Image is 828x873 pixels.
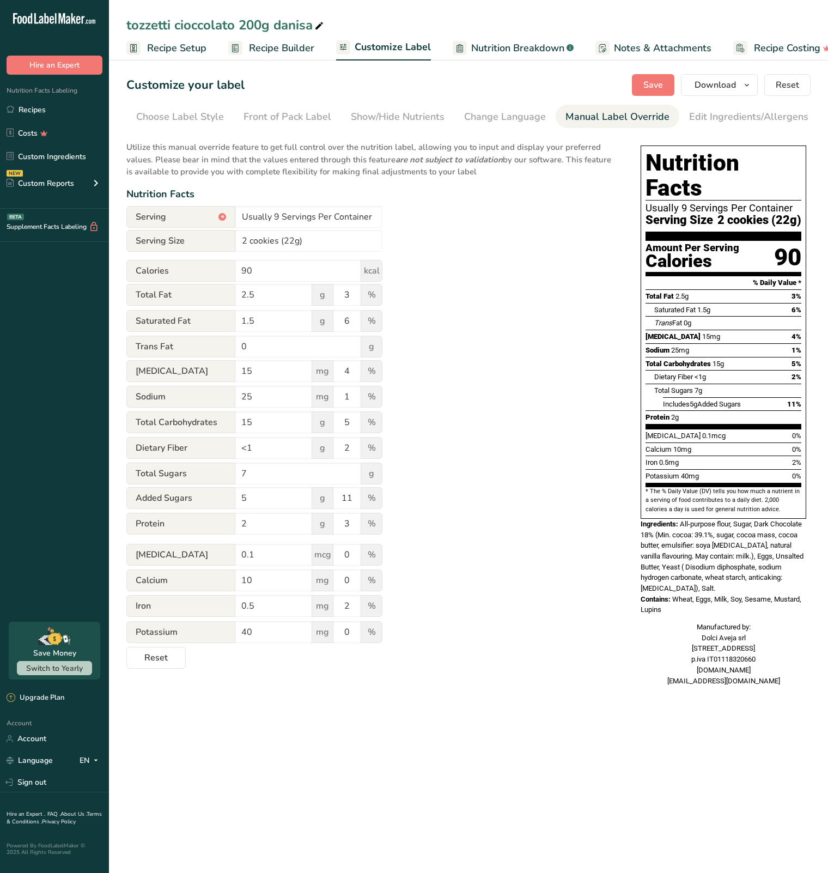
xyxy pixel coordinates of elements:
[641,622,806,686] div: Manufactured by: Dolci Aveja srl [STREET_ADDRESS] p.iva IT01118320660 [DOMAIN_NAME] [EMAIL_ADDRES...
[646,292,674,300] span: Total Fat
[361,411,382,433] span: %
[792,332,801,341] span: 4%
[702,432,726,440] span: 0.1mcg
[7,810,102,826] a: Terms & Conditions .
[26,663,83,674] span: Switch to Yearly
[646,243,739,253] div: Amount Per Serving
[776,78,799,92] span: Reset
[47,810,60,818] a: FAQ .
[361,360,382,382] span: %
[249,41,314,56] span: Recipe Builder
[361,260,382,282] span: kcal
[361,595,382,617] span: %
[697,306,710,314] span: 1.5g
[312,569,333,591] span: mg
[614,41,711,56] span: Notes & Attachments
[646,203,801,214] div: Usually 9 Servings Per Container
[126,647,186,669] button: Reset
[646,150,801,201] h1: Nutrition Facts
[646,458,657,466] span: Iron
[792,458,801,466] span: 2%
[126,360,235,382] span: [MEDICAL_DATA]
[126,135,619,178] p: Utilize this manual override feature to get full control over the nutrition label, allowing you t...
[7,170,23,177] div: NEW
[126,206,235,228] span: Serving
[641,520,803,592] span: All-purpose flour, Sugar, Dark Chocolate 18% (Min. cocoa: 39.1%, sugar, cocoa mass, cocoa butter,...
[792,346,801,354] span: 1%
[646,276,801,289] section: % Daily Value *
[361,569,382,591] span: %
[671,346,689,354] span: 25mg
[361,437,382,459] span: %
[471,41,564,56] span: Nutrition Breakdown
[792,360,801,368] span: 5%
[361,336,382,357] span: g
[787,400,801,408] span: 11%
[792,445,801,453] span: 0%
[646,360,711,368] span: Total Carbohydrates
[136,110,224,124] div: Choose Label Style
[641,595,671,603] span: Contains:
[361,463,382,484] span: g
[243,110,331,124] div: Front of Pack Label
[646,432,701,440] span: [MEDICAL_DATA]
[361,386,382,408] span: %
[7,178,74,189] div: Custom Reports
[774,243,801,272] div: 90
[361,310,382,332] span: %
[126,15,326,35] div: tozzetti cioccolato 200g danisa
[595,36,711,60] a: Notes & Attachments
[792,292,801,300] span: 3%
[126,230,235,252] span: Serving Size
[641,520,678,528] span: Ingredients:
[646,413,669,421] span: Protein
[646,472,679,480] span: Potassium
[312,595,333,617] span: mg
[126,569,235,591] span: Calcium
[126,76,245,94] h1: Customize your label
[7,810,45,818] a: Hire an Expert .
[646,487,801,514] section: * The % Daily Value (DV) tells you how much a nutrient in a serving of food contributes to a dail...
[792,472,801,480] span: 0%
[695,78,736,92] span: Download
[7,751,53,770] a: Language
[632,74,674,96] button: Save
[646,332,701,341] span: [MEDICAL_DATA]
[126,36,206,60] a: Recipe Setup
[126,411,235,433] span: Total Carbohydrates
[654,373,693,381] span: Dietary Fiber
[695,373,706,381] span: <1g
[764,74,811,96] button: Reset
[126,437,235,459] span: Dietary Fiber
[355,40,431,54] span: Customize Label
[361,487,382,509] span: %
[126,187,619,202] div: Nutrition Facts
[228,36,314,60] a: Recipe Builder
[126,595,235,617] span: Iron
[361,621,382,643] span: %
[689,110,827,124] div: Edit Ingredients/Allergens List
[312,621,333,643] span: mg
[792,306,801,314] span: 6%
[126,463,235,484] span: Total Sugars
[675,292,689,300] span: 2.5g
[7,56,102,75] button: Hire an Expert
[7,693,64,704] div: Upgrade Plan
[312,386,333,408] span: mg
[663,400,741,408] span: Includes Added Sugars
[126,336,235,357] span: Trans Fat
[312,360,333,382] span: mg
[702,332,720,341] span: 15mg
[312,284,333,306] span: g
[42,818,76,826] a: Privacy Policy
[646,346,669,354] span: Sodium
[126,621,235,643] span: Potassium
[695,386,702,395] span: 7g
[754,41,820,56] span: Recipe Costing
[646,253,739,269] div: Calories
[361,544,382,566] span: %
[33,647,76,659] div: Save Money
[641,595,801,614] span: Wheat, Eggs, Milk, Soy, Sesame, Mustard, Lupins
[312,544,333,566] span: mcg
[312,487,333,509] span: g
